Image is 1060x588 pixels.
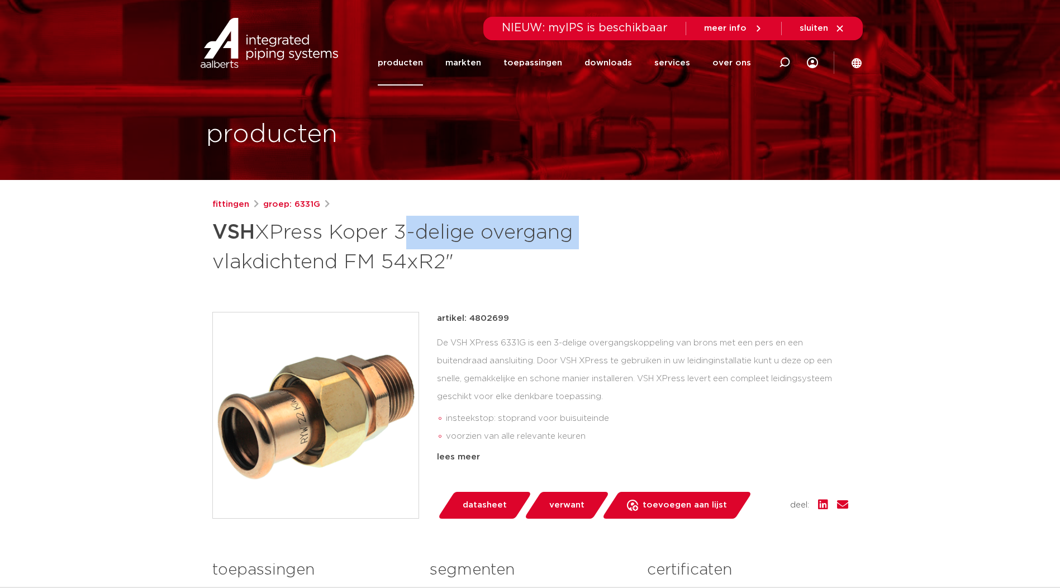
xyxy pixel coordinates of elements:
[502,22,668,34] span: NIEUW: myIPS is beschikbaar
[643,496,727,514] span: toevoegen aan lijst
[446,445,848,463] li: Leak Before Pressed-functie
[712,40,751,86] a: over ons
[437,334,848,446] div: De VSH XPress 6331G is een 3-delige overgangskoppeling van brons met een pers en een buitendraad ...
[378,40,423,86] a: producten
[437,492,532,519] a: datasheet
[549,496,584,514] span: verwant
[807,40,818,86] div: my IPS
[437,312,509,325] p: artikel: 4802699
[654,40,690,86] a: services
[446,410,848,428] li: insteekstop: stoprand voor buisuiteinde
[503,40,562,86] a: toepassingen
[212,216,632,276] h1: XPress Koper 3-delige overgang vlakdichtend FM 54xR2"
[704,24,747,32] span: meer info
[584,40,632,86] a: downloads
[212,559,413,581] h3: toepassingen
[446,428,848,445] li: voorzien van alle relevante keuren
[704,23,763,34] a: meer info
[206,117,338,153] h1: producten
[263,198,320,211] a: groep: 6331G
[445,40,481,86] a: markten
[790,499,809,512] span: deel:
[213,312,419,518] img: Product Image for VSH XPress Koper 3-delige overgang vlakdichtend FM 54xR2"
[437,451,848,464] div: lees meer
[212,222,255,243] strong: VSH
[378,40,751,86] nav: Menu
[800,23,845,34] a: sluiten
[212,198,249,211] a: fittingen
[463,496,507,514] span: datasheet
[800,24,828,32] span: sluiten
[524,492,610,519] a: verwant
[647,559,848,581] h3: certificaten
[430,559,630,581] h3: segmenten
